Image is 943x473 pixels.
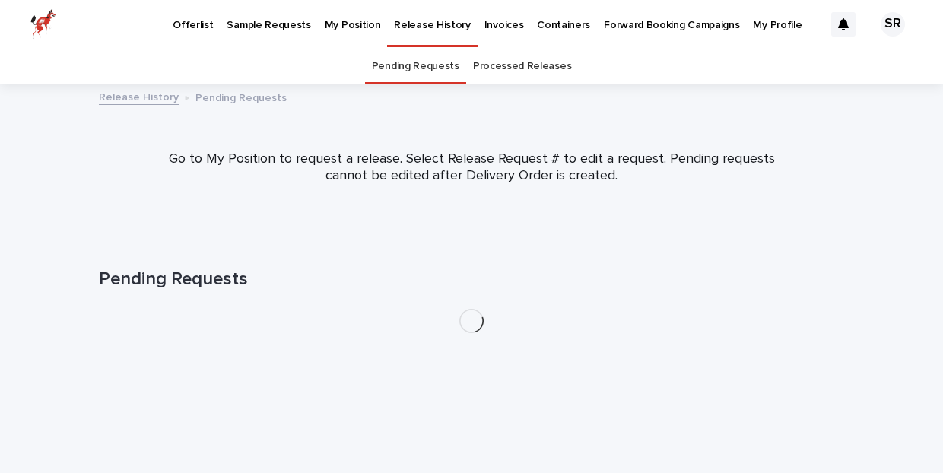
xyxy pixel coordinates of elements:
h1: Pending Requests [99,268,844,290]
p: Pending Requests [195,88,287,105]
a: Release History [99,87,179,105]
a: Pending Requests [372,49,459,84]
a: Processed Releases [473,49,571,84]
div: SR [881,12,905,37]
img: zttTXibQQrCfv9chImQE [30,9,56,40]
p: Go to My Position to request a release. Select Release Request # to edit a request. Pending reque... [167,151,776,184]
